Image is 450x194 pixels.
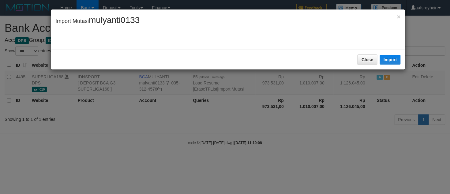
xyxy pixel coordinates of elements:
[358,54,377,65] button: Close
[55,18,140,24] span: Import Mutasi
[397,13,401,20] button: Close
[380,55,401,65] button: Import
[89,15,140,25] span: mulyanti0133
[397,13,401,20] span: ×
